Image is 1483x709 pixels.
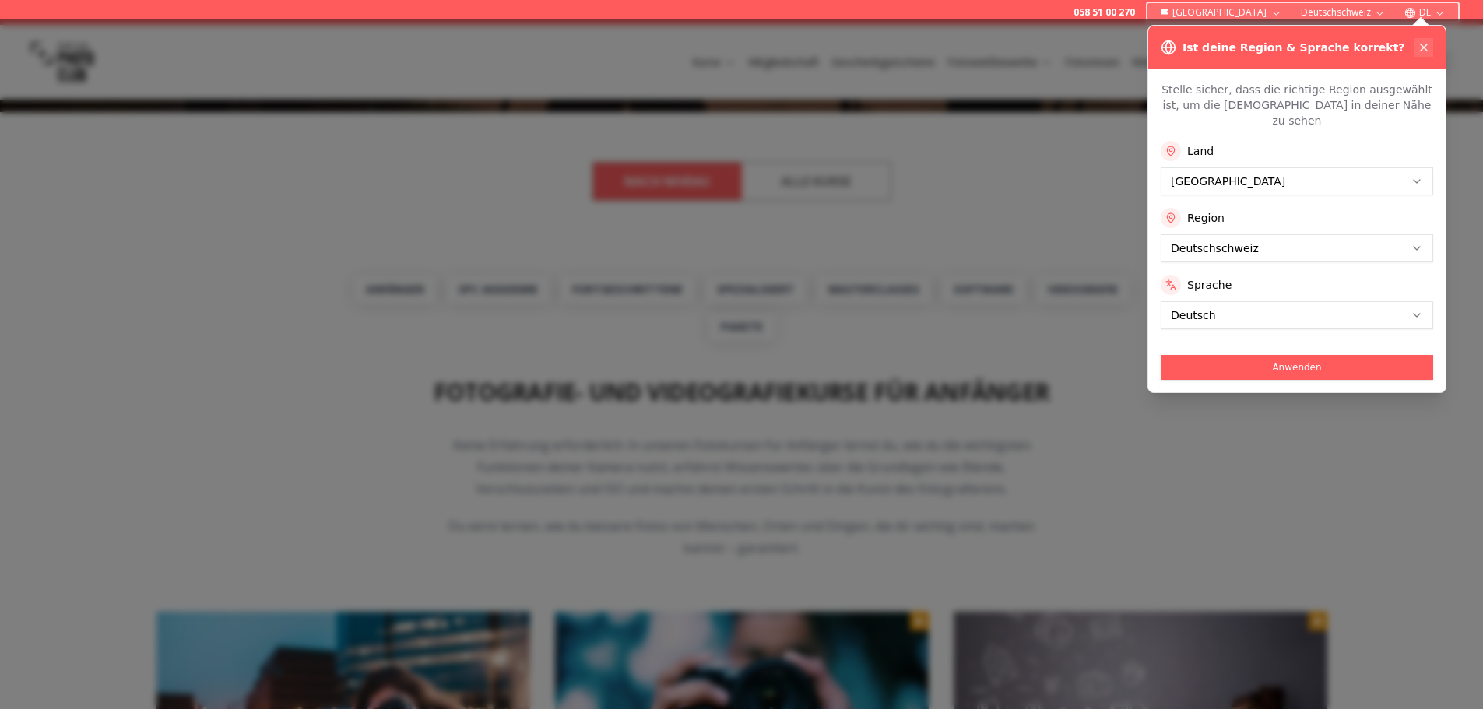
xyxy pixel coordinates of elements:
button: DE [1398,3,1452,22]
a: 058 51 00 270 [1074,6,1135,19]
h3: Ist deine Region & Sprache korrekt? [1183,40,1404,55]
p: Stelle sicher, dass die richtige Region ausgewählt ist, um die [DEMOGRAPHIC_DATA] in deiner Nähe ... [1161,82,1433,128]
button: Deutschschweiz [1295,3,1392,22]
label: Land [1187,143,1214,159]
button: [GEOGRAPHIC_DATA] [1154,3,1288,22]
button: Anwenden [1161,355,1433,380]
label: Sprache [1187,277,1232,293]
label: Region [1187,210,1225,226]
